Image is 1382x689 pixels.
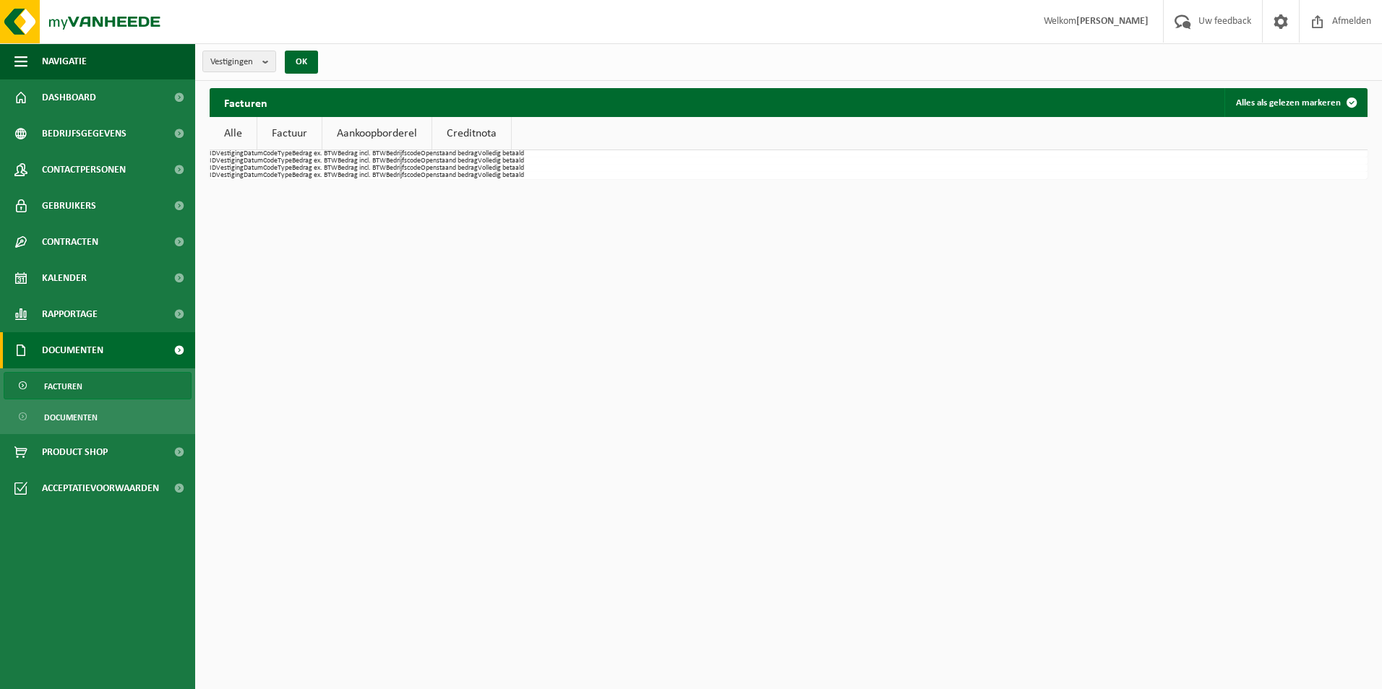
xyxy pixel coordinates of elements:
[432,117,511,150] a: Creditnota
[244,165,263,172] th: Datum
[478,157,524,165] th: Volledig betaald
[42,43,87,79] span: Navigatie
[42,79,96,116] span: Dashboard
[42,332,103,368] span: Documenten
[210,165,216,172] th: ID
[1076,16,1149,27] strong: [PERSON_NAME]
[322,117,432,150] a: Aankoopborderel
[210,51,257,73] span: Vestigingen
[263,165,278,172] th: Code
[210,88,282,116] h2: Facturen
[421,157,478,165] th: Openstaand bedrag
[202,51,276,72] button: Vestigingen
[42,470,159,506] span: Acceptatievoorwaarden
[216,172,244,179] th: Vestiging
[210,172,216,179] th: ID
[386,157,421,165] th: Bedrijfscode
[386,150,421,157] th: Bedrijfscode
[478,172,524,179] th: Volledig betaald
[210,157,216,165] th: ID
[210,150,216,157] th: ID
[421,165,478,172] th: Openstaand bedrag
[278,165,292,172] th: Type
[338,150,386,157] th: Bedrag incl. BTW
[263,150,278,157] th: Code
[278,150,292,157] th: Type
[42,224,98,260] span: Contracten
[1224,88,1366,117] button: Alles als gelezen markeren
[42,188,96,224] span: Gebruikers
[42,116,126,152] span: Bedrijfsgegevens
[210,117,257,150] a: Alle
[216,165,244,172] th: Vestiging
[292,172,338,179] th: Bedrag ex. BTW
[216,150,244,157] th: Vestiging
[338,172,386,179] th: Bedrag incl. BTW
[42,260,87,296] span: Kalender
[338,157,386,165] th: Bedrag incl. BTW
[244,150,263,157] th: Datum
[292,157,338,165] th: Bedrag ex. BTW
[278,172,292,179] th: Type
[285,51,318,74] button: OK
[263,157,278,165] th: Code
[292,165,338,172] th: Bedrag ex. BTW
[278,157,292,165] th: Type
[44,404,98,431] span: Documenten
[386,172,421,179] th: Bedrijfscode
[216,157,244,165] th: Vestiging
[263,172,278,179] th: Code
[292,150,338,157] th: Bedrag ex. BTW
[4,372,192,399] a: Facturen
[421,150,478,157] th: Openstaand bedrag
[478,165,524,172] th: Volledig betaald
[421,172,478,179] th: Openstaand bedrag
[244,172,263,179] th: Datum
[478,150,524,157] th: Volledig betaald
[4,403,192,430] a: Documenten
[42,152,126,188] span: Contactpersonen
[44,373,82,400] span: Facturen
[244,157,263,165] th: Datum
[42,296,98,332] span: Rapportage
[338,165,386,172] th: Bedrag incl. BTW
[42,434,108,470] span: Product Shop
[386,165,421,172] th: Bedrijfscode
[257,117,322,150] a: Factuur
